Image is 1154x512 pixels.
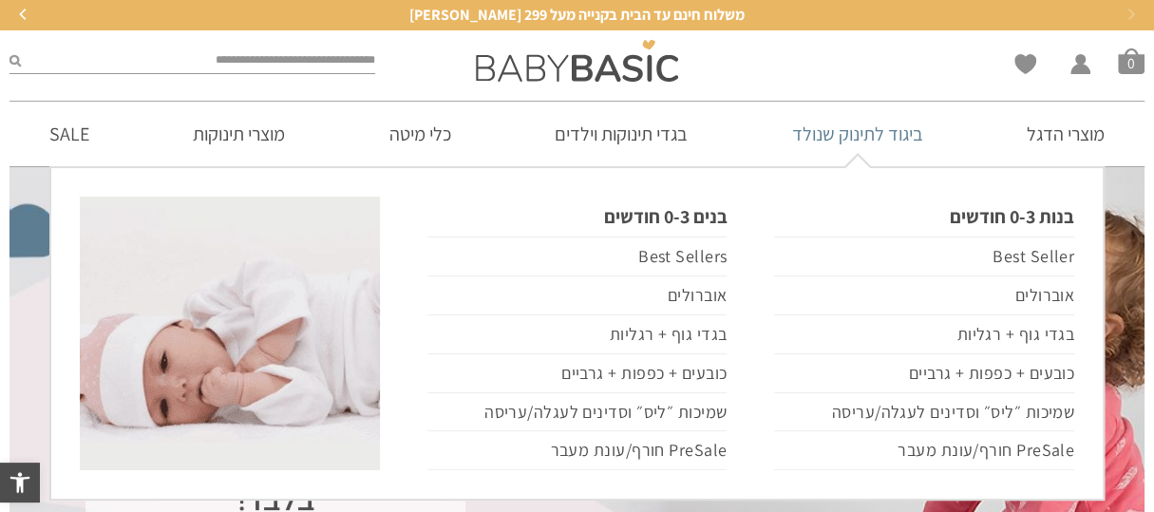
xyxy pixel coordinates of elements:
span: Wishlist [1014,54,1036,81]
a: שמיכות ״ליס״ וסדינים לעגלה/עריסה [427,393,728,432]
a: בגדי גוף + רגליות [774,315,1074,354]
a: PreSale חורף/עונת מעבר [427,431,728,470]
a: שמיכות ״ליס״ וסדינים לעגלה/עריסה [774,393,1074,432]
a: בגדי תינוקות וילדים [526,102,716,166]
a: כלי מיטה [361,102,480,166]
a: PreSale חורף/עונת מעבר [774,431,1074,470]
a: בנים 0-3 חודשים [427,197,728,237]
a: בגדי גוף + רגליות [427,315,728,354]
a: כובעים + כפפות + גרביים [427,354,728,393]
a: Best Sellers [427,237,728,276]
a: אוברולים [427,276,728,315]
a: Wishlist [1014,54,1036,74]
a: מוצרי תינוקות [164,102,313,166]
a: בנות 0-3 חודשים [774,197,1074,237]
a: מוצרי הדגל [998,102,1133,166]
a: ביגוד לתינוק שנולד [764,102,952,166]
span: משלוח חינם עד הבית בקנייה מעל 299 [PERSON_NAME] [409,5,745,25]
a: סל קניות0 [1118,47,1145,74]
a: אוברולים [774,276,1074,315]
button: Previous [9,1,38,29]
a: כובעים + כפפות + גרביים [774,354,1074,393]
a: Best Seller [774,237,1074,276]
img: Baby Basic בגדי תינוקות וילדים אונליין [476,40,678,82]
a: SALE [21,102,118,166]
span: סל קניות [1118,47,1145,74]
